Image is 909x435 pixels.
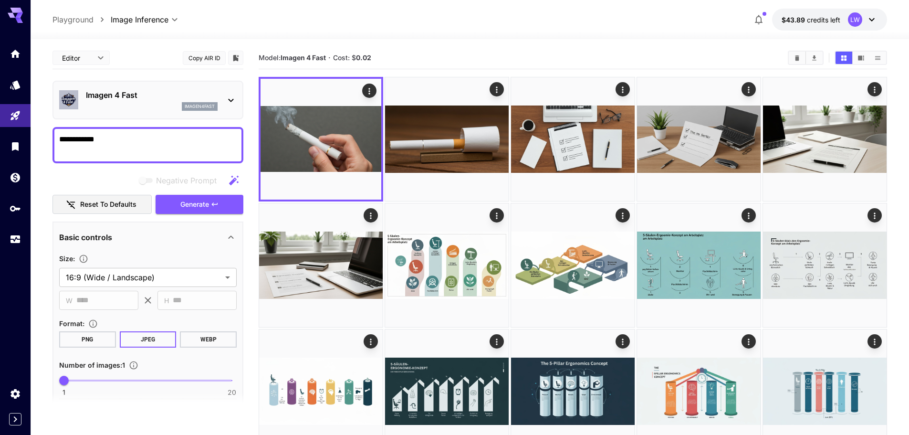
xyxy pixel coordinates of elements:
div: Settings [10,388,21,400]
img: 9k= [385,203,509,327]
span: Size : [59,255,75,263]
div: Clear AllDownload All [788,51,824,65]
span: Cost: $ [333,53,371,62]
p: Basic controls [59,232,112,243]
img: Z [261,79,381,200]
div: Actions [364,208,378,223]
div: Actions [867,334,882,349]
div: Actions [867,208,882,223]
span: Generate [180,199,209,211]
div: Actions [490,82,504,96]
div: Actions [867,82,882,96]
img: Z [763,203,887,327]
div: Actions [364,334,378,349]
img: 2Q== [637,203,761,327]
p: · [328,52,331,64]
button: Specify how many images to generate in a single request. Each image generation will be charged se... [125,361,142,370]
span: Model: [259,53,326,62]
button: Adjust the dimensions of the generated image by specifying its width and height in pixels, or sel... [75,254,92,264]
span: Number of images : 1 [59,361,125,369]
div: Usage [10,233,21,245]
div: Actions [616,82,630,96]
div: Actions [616,334,630,349]
img: Z [763,77,887,201]
div: Wallet [10,171,21,183]
b: 0.02 [356,53,371,62]
div: Actions [742,82,756,96]
button: Download All [806,52,823,64]
span: W [66,295,73,306]
div: Basic controls [59,226,237,249]
div: Show media in grid viewShow media in video viewShow media in list view [835,51,887,65]
div: Actions [742,334,756,349]
button: JPEG [120,331,177,348]
span: Negative Prompt [156,175,217,186]
button: Add to library [231,52,240,64]
span: 16:9 (Wide / Landscape) [66,272,221,283]
p: imagen4fast [185,103,215,110]
a: Playground [52,14,94,25]
div: Library [10,140,21,152]
button: Show media in list view [869,52,886,64]
img: Z [385,77,509,201]
button: Generate [156,195,243,214]
div: $43.892 [782,15,840,25]
p: Imagen 4 Fast [86,89,218,101]
div: Models [10,79,21,91]
div: Imagen 4 Fastimagen4fast [59,85,237,115]
nav: breadcrumb [52,14,111,25]
div: Playground [10,110,21,122]
img: 9k= [637,77,761,201]
button: $43.892LW [772,9,887,31]
span: Negative prompts are not compatible with the selected model. [137,174,224,186]
span: Format : [59,319,84,328]
div: Actions [490,334,504,349]
span: $43.89 [782,16,807,24]
button: PNG [59,331,116,348]
button: Expand sidebar [9,413,21,425]
button: Reset to defaults [52,195,152,214]
img: Z [259,203,383,327]
span: credits left [807,16,840,24]
div: Actions [616,208,630,223]
button: WEBP [180,331,237,348]
div: Actions [742,208,756,223]
b: Imagen 4 Fast [281,53,326,62]
img: 9k= [511,77,635,201]
span: Editor [62,53,92,63]
button: Choose the file format for the output image. [84,319,102,329]
span: Image Inference [111,14,168,25]
button: Copy AIR ID [183,51,226,65]
button: Show media in grid view [836,52,852,64]
div: Home [10,48,21,60]
img: Z [511,203,635,327]
span: 20 [228,388,236,397]
span: H [164,295,169,306]
div: API Keys [10,202,21,214]
div: Actions [490,208,504,223]
div: Actions [362,84,376,98]
button: Clear All [789,52,805,64]
button: Show media in video view [853,52,869,64]
div: LW [848,12,862,27]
